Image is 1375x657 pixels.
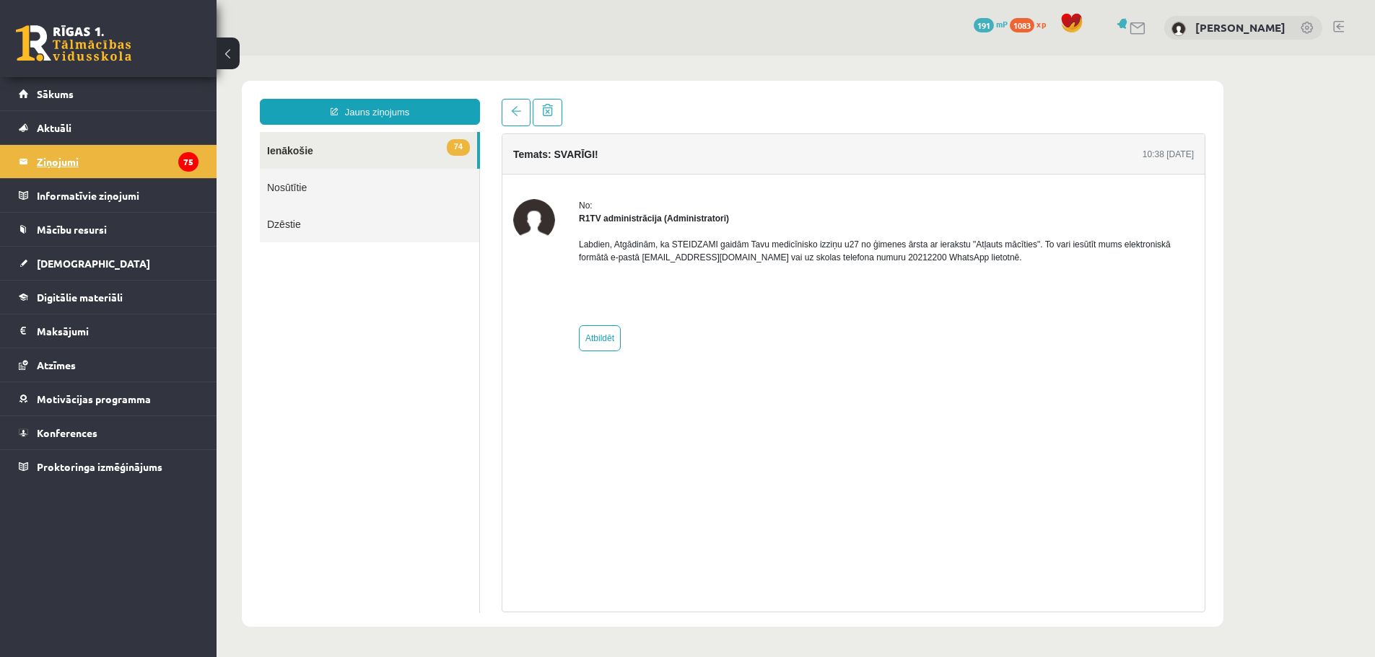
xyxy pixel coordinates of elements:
span: 74 [230,84,253,100]
a: Mācību resursi [19,213,198,246]
a: Maksājumi [19,314,198,348]
a: 74Ienākošie [43,76,261,113]
div: No: [362,144,977,156]
a: Jauns ziņojums [43,43,263,69]
img: Sindija Rače [1171,22,1186,36]
a: Konferences [19,416,198,449]
legend: Informatīvie ziņojumi [37,179,198,212]
a: 191 mP [974,18,1008,30]
span: Labdien, Atgādinām, ka STEIDZAMI gaidām Tavu medicīnisko izziņu u27 no ģimenes ārsta ar ierakstu ... [362,184,954,207]
a: Rīgas 1. Tālmācības vidusskola [16,25,131,61]
a: Sākums [19,77,198,110]
strong: R1TV administrācija (Administratori) [362,158,512,168]
a: 1083 xp [1010,18,1053,30]
a: Nosūtītie [43,113,263,150]
span: xp [1036,18,1046,30]
span: mP [996,18,1008,30]
span: Motivācijas programma [37,392,151,405]
span: Aktuāli [37,121,71,134]
span: Sākums [37,87,74,100]
a: Proktoringa izmēģinājums [19,450,198,483]
span: Mācību resursi [37,223,107,236]
span: 1083 [1010,18,1034,32]
i: 75 [178,152,198,172]
a: Informatīvie ziņojumi [19,179,198,212]
legend: Ziņojumi [37,145,198,178]
legend: Maksājumi [37,314,198,348]
span: Proktoringa izmēģinājums [37,460,162,473]
span: Digitālie materiāli [37,291,123,304]
span: Atzīmes [37,358,76,371]
img: R1TV administrācija [297,144,339,185]
a: [PERSON_NAME] [1195,20,1285,35]
a: Dzēstie [43,150,263,187]
span: Konferences [37,426,97,439]
h4: Temats: SVARĪGI! [297,93,382,105]
span: [DEMOGRAPHIC_DATA] [37,257,150,270]
a: Digitālie materiāli [19,281,198,314]
span: 191 [974,18,994,32]
a: [DEMOGRAPHIC_DATA] [19,247,198,280]
a: Atbildēt [362,270,404,296]
a: Motivācijas programma [19,382,198,415]
a: Atzīmes [19,348,198,382]
a: Ziņojumi75 [19,145,198,178]
a: Aktuāli [19,111,198,144]
div: 10:38 [DATE] [926,92,977,105]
